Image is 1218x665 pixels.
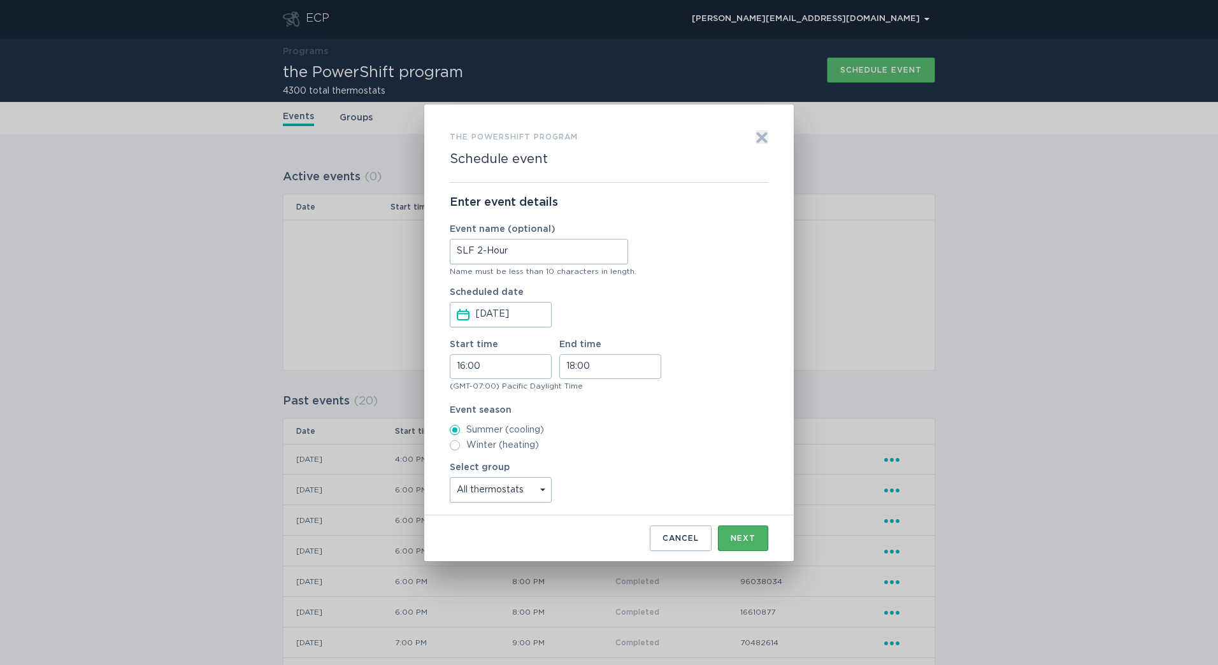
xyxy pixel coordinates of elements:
input: Event name (optional) [450,239,628,264]
div: Form to create an event [424,104,794,561]
label: Scheduled date [450,288,628,327]
input: Start time [450,354,552,379]
label: End time [559,340,661,379]
label: Start time [450,340,552,379]
div: Name must be less than 10 characters in length. [450,268,768,275]
label: Select group [450,463,552,503]
label: Event season [450,406,768,415]
input: Select a date [476,303,550,327]
h3: the PowerShift program [450,130,578,144]
button: Exit [756,130,768,144]
input: End time [559,354,661,379]
h2: Schedule event [450,152,548,167]
select: Select group [450,477,552,503]
input: Summer (cooling) [450,425,460,435]
label: Summer (cooling) [450,425,768,435]
button: Next [718,526,768,551]
button: Scheduled dateSelect a date [457,308,469,322]
div: (GMT-07:00) Pacific Daylight Time [450,382,768,390]
label: Event name (optional) [450,225,628,234]
input: Winter (heating) [450,440,460,450]
button: Cancel [650,526,712,551]
div: Next [731,534,756,542]
div: Cancel [663,534,699,542]
label: Winter (heating) [450,440,768,450]
p: Enter event details [450,196,768,210]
